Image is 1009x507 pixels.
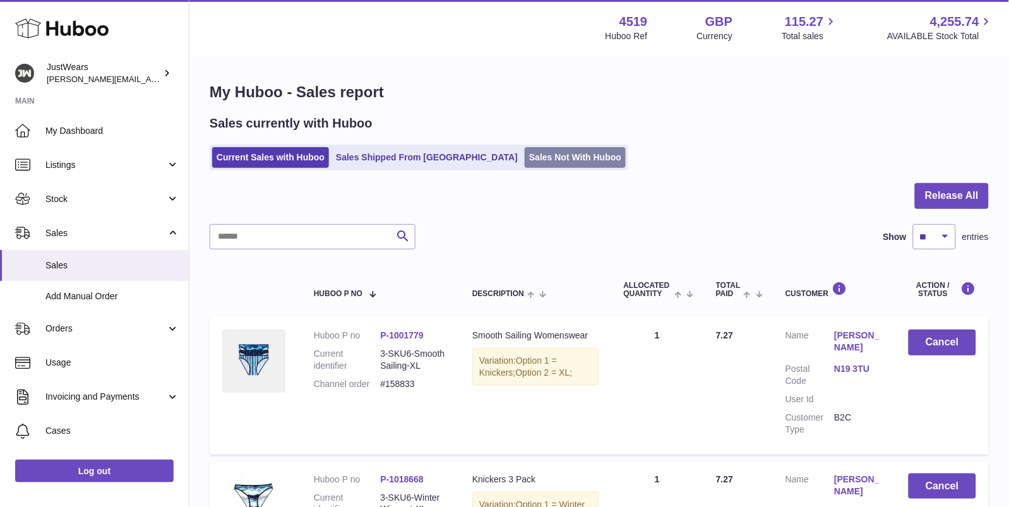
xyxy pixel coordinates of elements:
[606,30,648,42] div: Huboo Ref
[210,115,373,132] h2: Sales currently with Huboo
[472,348,599,386] div: Variation:
[909,474,976,499] button: Cancel
[930,13,979,30] span: 4,255.74
[479,355,557,378] span: Option 1 = Knickers;
[314,330,381,342] dt: Huboo P no
[962,231,989,243] span: entries
[45,125,179,137] span: My Dashboard
[45,323,166,335] span: Orders
[785,412,834,436] dt: Customer Type
[380,474,424,484] a: P-1018668
[472,474,599,486] div: Knickers 3 Pack
[834,474,883,498] a: [PERSON_NAME]
[619,13,648,30] strong: 4519
[472,290,524,298] span: Description
[380,348,447,372] dd: 3-SKU6-Smooth Sailing-XL
[222,330,285,393] img: 45191722431970.jpg
[45,357,179,369] span: Usage
[314,290,362,298] span: Huboo P no
[15,64,34,83] img: josh@just-wears.com
[785,474,834,501] dt: Name
[314,474,381,486] dt: Huboo P no
[834,412,883,436] dd: B2C
[380,330,424,340] a: P-1001779
[834,330,883,354] a: [PERSON_NAME]
[212,147,329,168] a: Current Sales with Huboo
[380,378,447,390] dd: #158833
[716,282,741,298] span: Total paid
[314,378,381,390] dt: Channel order
[45,227,166,239] span: Sales
[785,330,834,357] dt: Name
[611,317,703,454] td: 1
[47,74,253,84] span: [PERSON_NAME][EMAIL_ADDRESS][DOMAIN_NAME]
[785,13,823,30] span: 115.27
[909,281,976,298] div: Action / Status
[15,460,174,482] a: Log out
[210,82,989,102] h1: My Huboo - Sales report
[785,281,883,298] div: Customer
[45,425,179,437] span: Cases
[887,13,994,42] a: 4,255.74 AVAILABLE Stock Total
[909,330,976,355] button: Cancel
[716,474,733,484] span: 7.27
[883,231,907,243] label: Show
[887,30,994,42] span: AVAILABLE Stock Total
[45,290,179,302] span: Add Manual Order
[525,147,626,168] a: Sales Not With Huboo
[45,391,166,403] span: Invoicing and Payments
[785,393,834,405] dt: User Id
[697,30,733,42] div: Currency
[716,330,733,340] span: 7.27
[314,348,381,372] dt: Current identifier
[331,147,522,168] a: Sales Shipped From [GEOGRAPHIC_DATA]
[45,259,179,271] span: Sales
[516,367,573,378] span: Option 2 = XL;
[782,30,838,42] span: Total sales
[705,13,732,30] strong: GBP
[624,282,671,298] span: ALLOCATED Quantity
[915,183,989,209] button: Release All
[782,13,838,42] a: 115.27 Total sales
[472,330,599,342] div: Smooth Sailing Womenswear
[47,61,160,85] div: JustWears
[834,363,883,375] a: N19 3TU
[45,159,166,171] span: Listings
[785,363,834,387] dt: Postal Code
[45,193,166,205] span: Stock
